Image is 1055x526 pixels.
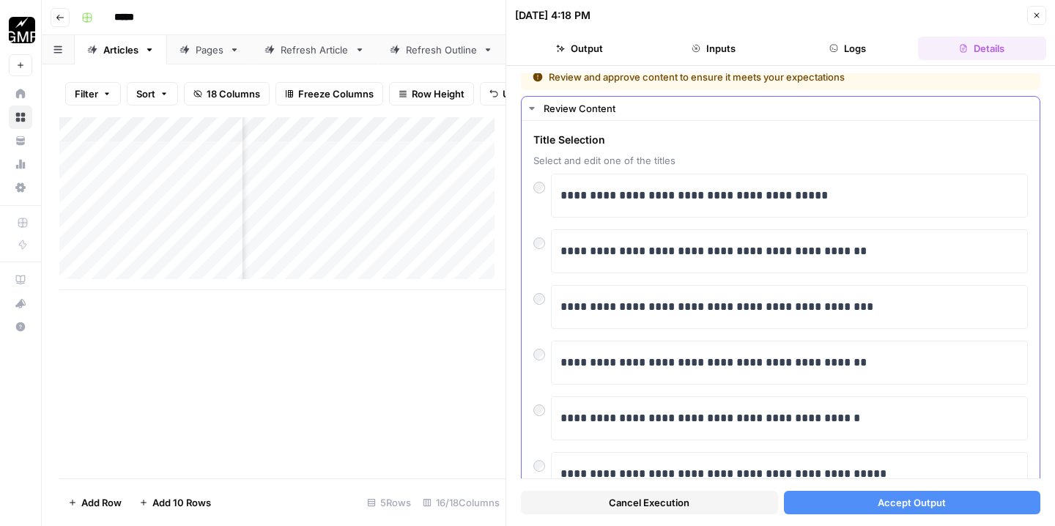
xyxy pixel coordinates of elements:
span: Cancel Execution [609,495,689,510]
div: [DATE] 4:18 PM [515,8,591,23]
a: Articles [75,35,167,64]
div: 5 Rows [361,491,417,514]
button: Undo [480,82,537,105]
div: What's new? [10,292,32,314]
button: Cancel Execution [521,491,778,514]
button: Add 10 Rows [130,491,220,514]
span: Filter [75,86,98,101]
button: Row Height [389,82,474,105]
a: Home [9,82,32,105]
div: Pages [196,42,223,57]
span: Select and edit one of the titles [533,153,1028,168]
span: Accept Output [878,495,946,510]
button: Add Row [59,491,130,514]
a: Settings [9,176,32,199]
span: Add Row [81,495,122,510]
a: Refresh Article [252,35,377,64]
button: Review Content [522,97,1040,120]
div: 16/18 Columns [417,491,506,514]
a: Usage [9,152,32,176]
span: Freeze Columns [298,86,374,101]
span: 18 Columns [207,86,260,101]
div: Review and approve content to ensure it meets your expectations [533,70,937,84]
button: Details [918,37,1046,60]
span: Add 10 Rows [152,495,211,510]
div: Refresh Outline [406,42,477,57]
button: 18 Columns [184,82,270,105]
a: Your Data [9,129,32,152]
button: Help + Support [9,315,32,338]
button: Logs [784,37,912,60]
button: What's new? [9,292,32,315]
a: Pages [167,35,252,64]
span: Title Selection [533,133,1028,147]
button: Sort [127,82,178,105]
button: Accept Output [784,491,1041,514]
button: Output [515,37,643,60]
span: Sort [136,86,155,101]
a: AirOps Academy [9,268,32,292]
button: Freeze Columns [275,82,383,105]
div: Articles [103,42,138,57]
a: Refresh Outline [377,35,506,64]
div: Refresh Article [281,42,349,57]
button: Inputs [649,37,777,60]
div: Review Content [544,101,1031,116]
span: Row Height [412,86,464,101]
a: Browse [9,105,32,129]
img: Growth Marketing Pro Logo [9,17,35,43]
button: Workspace: Growth Marketing Pro [9,12,32,48]
button: Filter [65,82,121,105]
